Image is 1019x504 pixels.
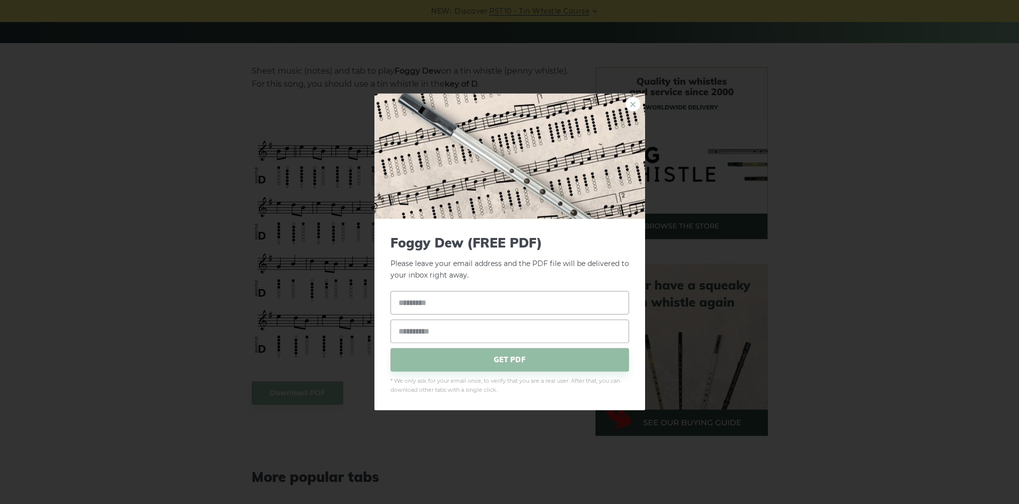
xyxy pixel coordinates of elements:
span: GET PDF [390,348,629,371]
p: Please leave your email address and the PDF file will be delivered to your inbox right away. [390,235,629,281]
img: Tin Whistle Tab Preview [374,94,645,219]
a: × [626,97,641,112]
span: * We only ask for your email once, to verify that you are a real user. After that, you can downlo... [390,376,629,394]
span: Foggy Dew (FREE PDF) [390,235,629,250]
